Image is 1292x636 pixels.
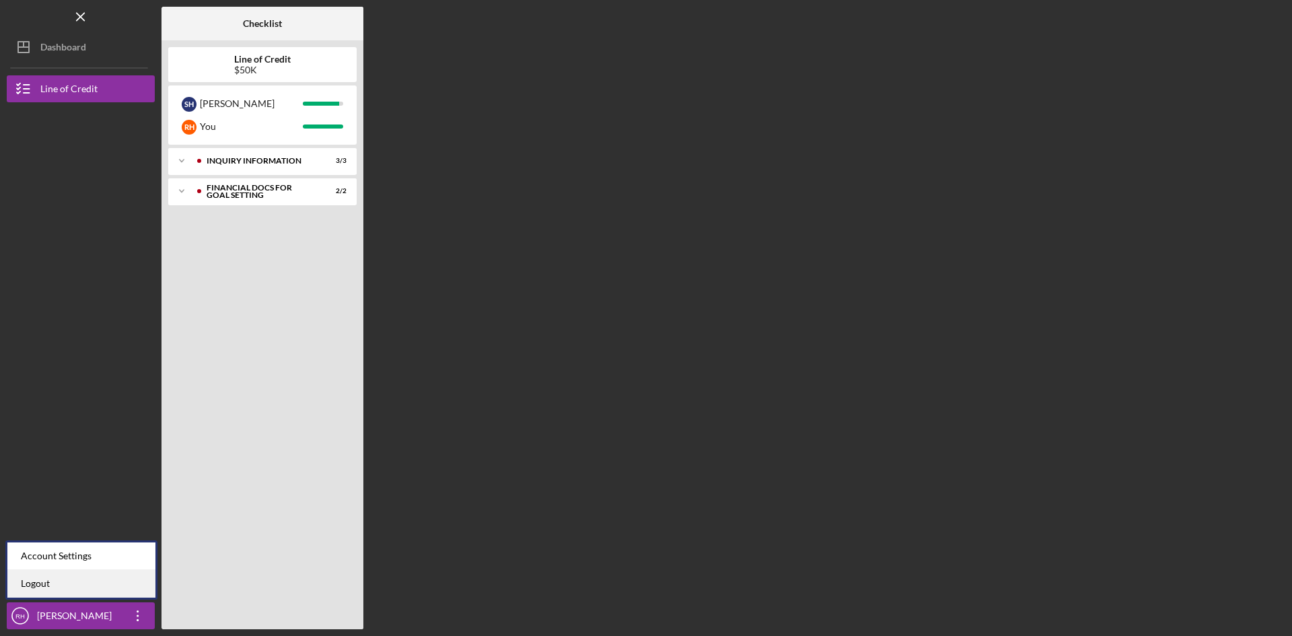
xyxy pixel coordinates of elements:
div: Financial Docs for Goal Setting [207,184,313,199]
text: RH [15,612,25,620]
a: Logout [7,570,155,598]
b: Checklist [243,18,282,29]
div: S H [182,97,196,112]
div: $50K [234,65,291,75]
div: You [200,115,303,138]
div: Line of Credit [40,75,98,106]
div: Account Settings [7,542,155,570]
b: Line of Credit [234,54,291,65]
div: [PERSON_NAME] [34,602,121,633]
div: [PERSON_NAME] [200,92,303,115]
div: 3 / 3 [322,157,347,165]
button: Dashboard [7,34,155,61]
div: INQUIRY INFORMATION [207,157,313,165]
button: Line of Credit [7,75,155,102]
div: Dashboard [40,34,86,64]
div: 2 / 2 [322,187,347,195]
div: R H [182,120,196,135]
button: RH[PERSON_NAME] [7,602,155,629]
